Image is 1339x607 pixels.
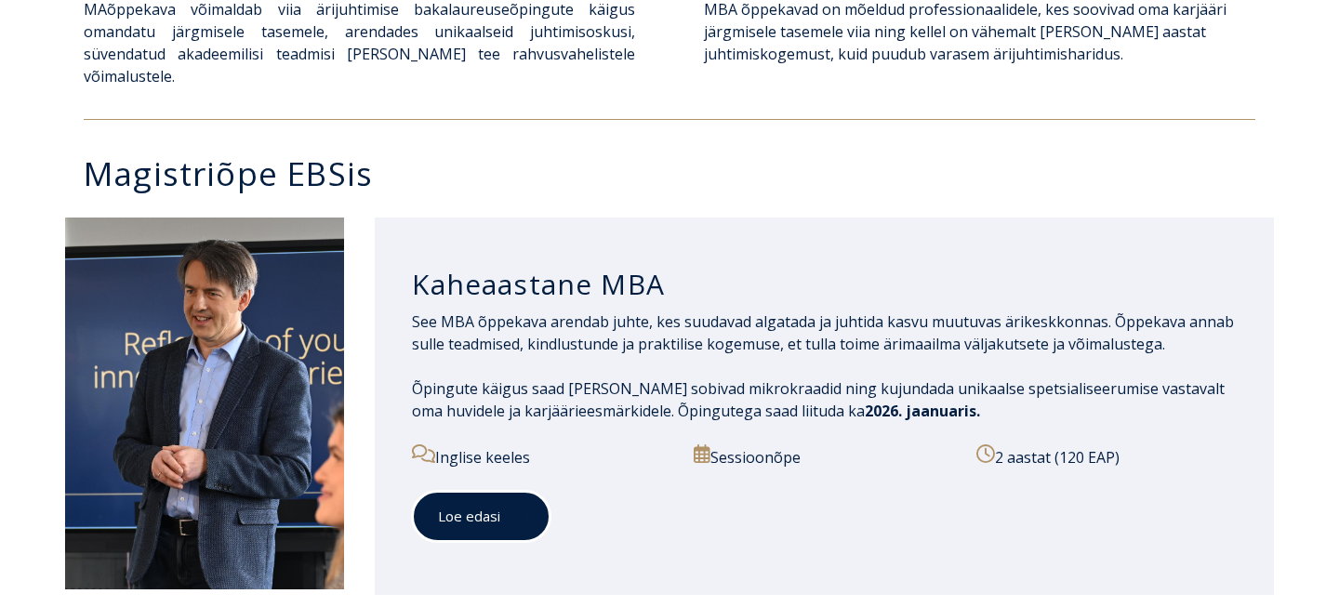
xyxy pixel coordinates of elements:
p: Õpingute käigus saad [PERSON_NAME] sobivad mikrokraadid ning kujundada unikaalse spetsialiseerumi... [412,377,1237,422]
img: DSC_2098 [65,218,344,589]
p: See MBA õppekava arendab juhte, kes suudavad algatada ja juhtida kasvu muutuvas ärikeskkonnas. Õp... [412,310,1237,355]
a: Loe edasi [412,491,550,542]
span: 2026. jaanuaris. [865,401,980,421]
h3: Kaheaastane MBA [412,267,1237,302]
p: Inglise keeles [412,444,672,468]
p: 2 aastat (120 EAP) [976,444,1237,468]
h3: Magistriõpe EBSis [84,157,1274,190]
p: Sessioonõpe [694,444,954,468]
